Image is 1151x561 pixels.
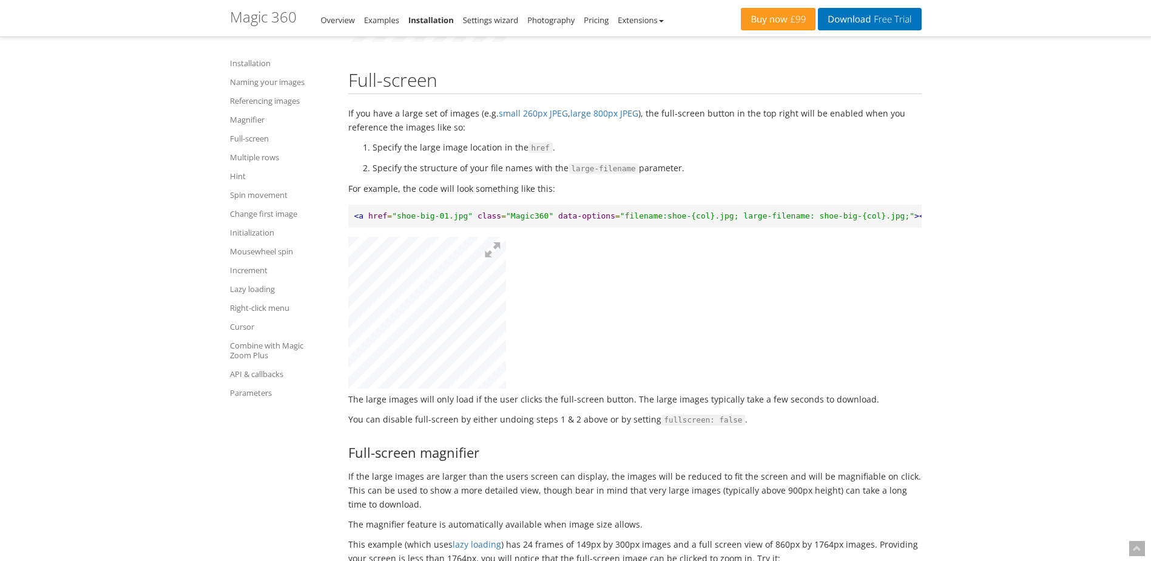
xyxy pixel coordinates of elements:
a: Increment [230,263,333,277]
h1: Magic 360 [230,9,297,25]
a: Photography [527,15,575,25]
span: Free Trial [871,15,911,24]
a: DownloadFree Trial [818,8,921,30]
a: Examples [364,15,399,25]
a: Mousewheel spin [230,244,333,259]
p: For example, the code will look something like this: [348,182,922,195]
a: Naming your images [230,75,333,89]
a: Referencing images [230,93,333,108]
a: Right-click menu [230,301,333,315]
p: If you have a large set of images (e.g. , ), the full-screen button in the top right will be enab... [348,106,922,134]
a: Multiple rows [230,150,333,165]
span: large-filename [569,163,639,174]
a: Magnifier [230,112,333,127]
p: You can disable full-screen by either undoing steps 1 & 2 above or by setting . [348,412,922,427]
a: small 260px JPEG [499,107,568,119]
a: Spin movement [230,188,333,202]
span: <a [354,211,364,220]
span: £99 [788,15,806,24]
a: Overview [321,15,355,25]
a: Cursor [230,319,333,334]
span: ><img [914,211,938,220]
a: Change first image [230,206,333,221]
p: The magnifier feature is automatically available when image size allows. [348,517,922,531]
a: large 800px JPEG [570,107,638,119]
a: Settings wizard [463,15,519,25]
a: Lazy loading [230,282,333,296]
span: = [387,211,392,220]
a: Initialization [230,225,333,240]
a: Extensions [618,15,663,25]
span: data-options [558,211,615,220]
p: The large images will only load if the user clicks the full-screen button. The large images typic... [348,392,922,406]
li: Specify the large image location in the . [373,140,922,155]
a: Full-screen [230,131,333,146]
span: href [528,143,553,154]
a: Combine with Magic Zoom Plus [230,338,333,362]
span: href [368,211,387,220]
a: API & callbacks [230,367,333,381]
a: Pricing [584,15,609,25]
span: "Magic360" [506,211,553,220]
li: Specify the structure of your file names with the parameter. [373,161,922,175]
span: = [501,211,506,220]
p: If the large images are larger than the users screen can display, the images will be reduced to f... [348,469,922,511]
a: Installation [230,56,333,70]
span: "filename:shoe-{col}.jpg; large-filename: shoe-big-{col}.jpg;" [620,211,914,220]
a: Buy now£99 [741,8,815,30]
span: fullscreen: false [661,415,746,426]
a: Hint [230,169,333,183]
a: Parameters [230,386,333,400]
h3: Full-screen magnifier [348,445,922,460]
h2: Full-screen [348,70,922,94]
span: = [615,211,620,220]
span: class [478,211,501,220]
a: lazy loading [453,539,501,550]
span: "shoe-big-01.jpg" [392,211,473,220]
a: Installation [408,15,454,25]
